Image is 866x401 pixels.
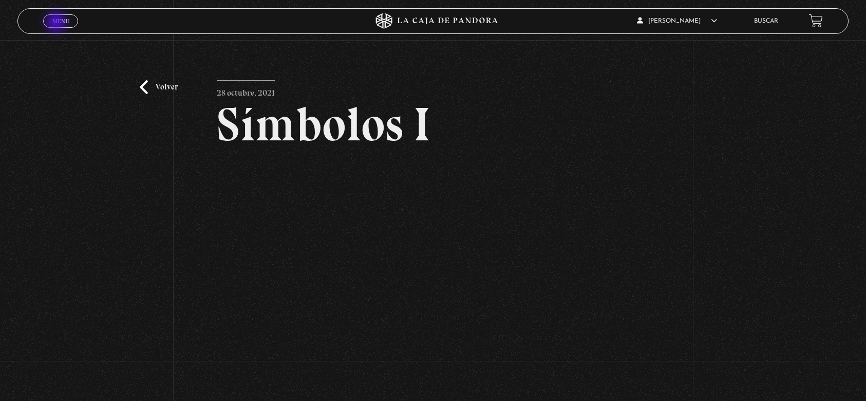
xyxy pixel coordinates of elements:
[754,18,778,24] a: Buscar
[140,80,178,94] a: Volver
[217,101,649,148] h2: Símbolos I
[49,26,73,33] span: Cerrar
[217,80,275,101] p: 28 octubre, 2021
[637,18,717,24] span: [PERSON_NAME]
[52,18,69,24] span: Menu
[809,14,823,28] a: View your shopping cart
